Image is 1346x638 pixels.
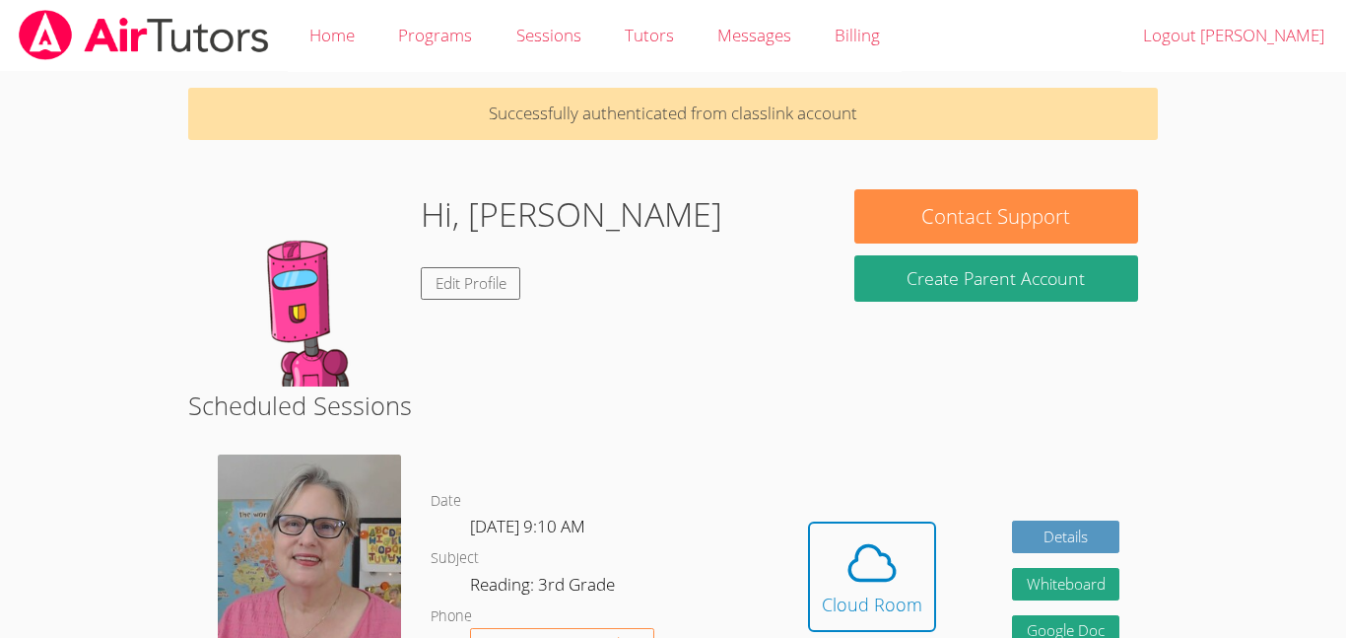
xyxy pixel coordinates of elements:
h2: Scheduled Sessions [188,387,1158,424]
span: [DATE] 9:10 AM [470,515,585,537]
h1: Hi, [PERSON_NAME] [421,189,722,240]
a: Details [1012,521,1120,553]
p: Successfully authenticated from classlink account [188,88,1158,140]
dt: Date [431,489,461,514]
button: Whiteboard [1012,568,1120,601]
dt: Phone [431,604,472,629]
span: Messages [717,24,791,46]
dd: Reading: 3rd Grade [470,571,619,604]
img: airtutors_banner-c4298cdbf04f3fff15de1276eac7730deb9818008684d7c2e4769d2f7ddbe033.png [17,10,271,60]
button: Contact Support [854,189,1138,244]
div: Cloud Room [822,591,922,618]
button: Cloud Room [808,522,936,632]
a: Edit Profile [421,267,521,300]
dt: Subject [431,546,479,571]
img: default.png [208,189,405,387]
button: Create Parent Account [854,255,1138,302]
